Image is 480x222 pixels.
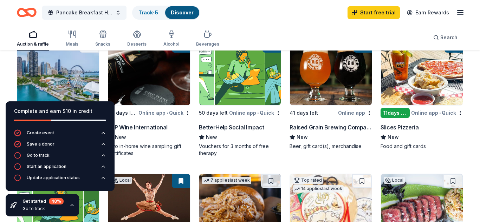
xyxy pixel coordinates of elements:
[17,27,49,51] button: Auction & raffle
[199,143,281,157] div: Vouchers for 3 months of free therapy
[163,27,179,51] button: Alcohol
[27,141,54,147] div: Save a donor
[440,33,458,42] span: Search
[127,27,147,51] button: Desserts
[290,123,372,132] div: Raised Grain Brewing Company
[199,109,228,117] div: 50 days left
[108,38,190,157] a: Image for PRP Wine International12 applieslast week64 days leftOnline app•QuickPRP Wine Internati...
[199,123,264,132] div: BetterHelp Social Impact
[111,177,132,184] div: Local
[293,177,323,184] div: Top rated
[381,143,463,150] div: Food and gift cards
[14,107,106,115] div: Complete and earn $10 in credit
[439,110,441,116] span: •
[14,163,106,174] button: Start an application
[14,174,106,186] button: Update application status
[290,39,372,105] img: Image for Raised Grain Brewing Company
[290,109,318,117] div: 41 days left
[17,4,37,21] a: Home
[27,130,54,136] div: Create event
[95,41,110,47] div: Snacks
[27,175,80,181] div: Update application status
[381,38,463,150] a: Image for Slices Pizzeria2 applieslast week11days leftOnline app•QuickSlices PizzeriaNewFood and ...
[348,6,400,19] a: Start free trial
[42,6,127,20] button: Pancake Breakfast Holiday Funraiser
[108,143,190,157] div: Two in-home wine sampling gift certificates
[66,41,78,47] div: Meals
[14,129,106,141] button: Create event
[297,133,308,141] span: New
[17,38,99,150] a: Image for Navy PierLocal41 days leftOnline appNavy PierNew4 Centennial Wheel ride tickets
[290,143,372,150] div: Beer, gift card(s), merchandise
[171,9,194,15] a: Discover
[428,31,463,45] button: Search
[14,152,106,163] button: Go to track
[17,41,49,47] div: Auction & raffle
[66,27,78,51] button: Meals
[199,38,281,157] a: Image for BetterHelp Social Impact27 applieslast week50 days leftOnline app•QuickBetterHelp Socia...
[49,198,64,204] div: 40 %
[167,110,168,116] span: •
[138,108,190,117] div: Online app Quick
[196,41,219,47] div: Beverages
[293,185,344,193] div: 14 applies last week
[403,6,453,19] a: Earn Rewards
[206,133,217,141] span: New
[202,177,251,184] div: 7 applies last week
[127,41,147,47] div: Desserts
[22,206,64,211] div: Go to track
[27,153,50,158] div: Go to track
[108,123,168,132] div: PRP Wine International
[384,177,405,184] div: Local
[229,108,281,117] div: Online app Quick
[381,39,463,105] img: Image for Slices Pizzeria
[132,6,200,20] button: Track· 5Discover
[199,39,281,105] img: Image for BetterHelp Social Impact
[290,38,372,150] a: Image for Raised Grain Brewing CompanyLocal41 days leftOnline appRaised Grain Brewing CompanyNewB...
[196,27,219,51] button: Beverages
[56,8,112,17] span: Pancake Breakfast Holiday Funraiser
[14,141,106,152] button: Save a donor
[163,41,179,47] div: Alcohol
[108,39,190,105] img: Image for PRP Wine International
[17,39,99,105] img: Image for Navy Pier
[381,123,419,132] div: Slices Pizzeria
[411,108,463,117] div: Online app Quick
[27,164,66,169] div: Start an application
[138,9,158,15] a: Track· 5
[381,108,410,118] div: 11 days left
[338,108,372,117] div: Online app
[388,133,399,141] span: New
[95,27,110,51] button: Snacks
[257,110,259,116] span: •
[22,198,64,204] div: Get started
[115,133,126,141] span: New
[108,109,137,117] div: 64 days left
